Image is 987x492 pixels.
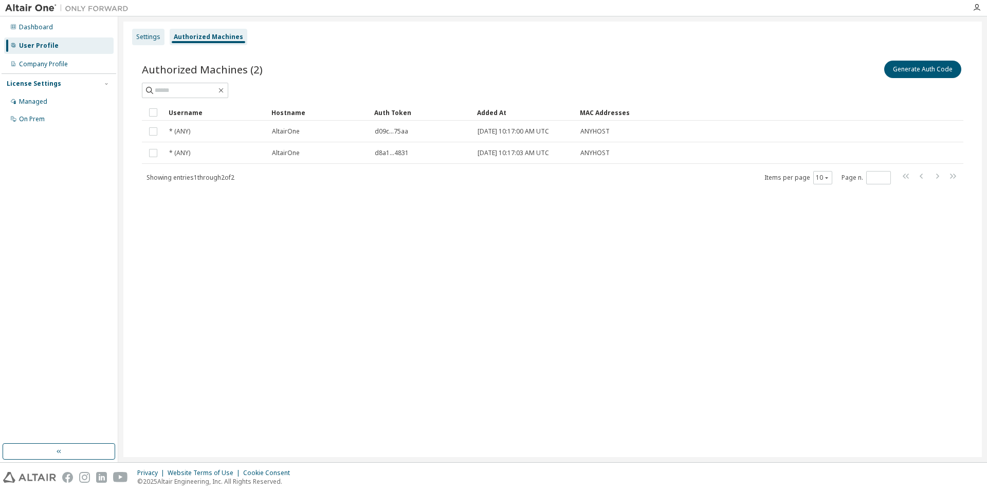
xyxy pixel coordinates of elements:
img: linkedin.svg [96,472,107,483]
span: AltairOne [272,127,300,136]
div: Website Terms of Use [168,469,243,477]
span: [DATE] 10:17:03 AM UTC [478,149,549,157]
img: Altair One [5,3,134,13]
img: facebook.svg [62,472,73,483]
div: Managed [19,98,47,106]
p: © 2025 Altair Engineering, Inc. All Rights Reserved. [137,477,296,486]
div: Hostname [271,104,366,121]
button: 10 [816,174,830,182]
span: ANYHOST [580,149,610,157]
span: * (ANY) [169,127,190,136]
span: ANYHOST [580,127,610,136]
span: Showing entries 1 through 2 of 2 [147,173,234,182]
div: Cookie Consent [243,469,296,477]
span: [DATE] 10:17:00 AM UTC [478,127,549,136]
span: Page n. [842,171,891,184]
div: User Profile [19,42,59,50]
span: * (ANY) [169,149,190,157]
img: youtube.svg [113,472,128,483]
span: d09c...75aa [375,127,408,136]
div: Authorized Machines [174,33,243,41]
button: Generate Auth Code [884,61,961,78]
div: Company Profile [19,60,68,68]
div: Privacy [137,469,168,477]
span: Authorized Machines (2) [142,62,263,77]
div: Settings [136,33,160,41]
div: On Prem [19,115,45,123]
div: Auth Token [374,104,469,121]
span: d8a1...4831 [375,149,409,157]
div: License Settings [7,80,61,88]
div: MAC Addresses [580,104,855,121]
div: Dashboard [19,23,53,31]
span: Items per page [764,171,832,184]
div: Added At [477,104,572,121]
div: Username [169,104,263,121]
span: AltairOne [272,149,300,157]
img: instagram.svg [79,472,90,483]
img: altair_logo.svg [3,472,56,483]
